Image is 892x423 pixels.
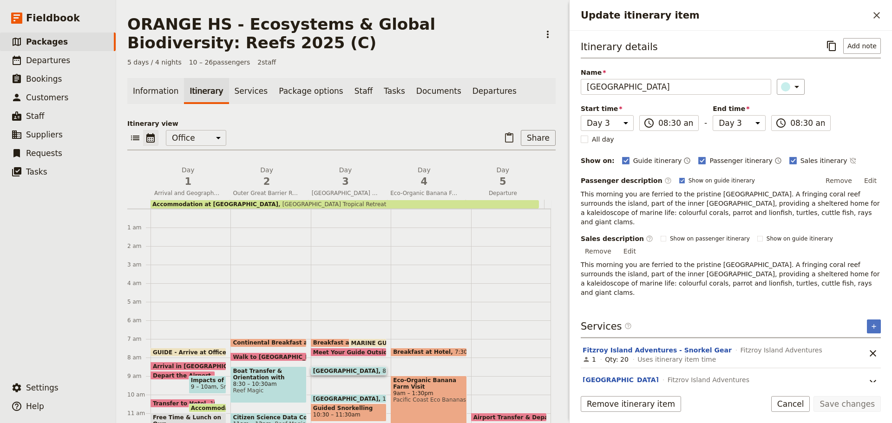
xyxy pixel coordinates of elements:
div: MARINE GUIDES - Arrive at Office [349,338,387,347]
button: ​ [777,79,805,95]
button: Day5Departure [466,165,544,200]
span: Show on passenger itinerary [670,235,750,242]
button: List view [127,130,143,146]
button: Edit this service option [583,375,659,384]
span: Breakfast at Hotel [393,349,455,355]
span: Continental Breakfast at Hotel [233,339,333,346]
span: ​ [624,322,632,333]
button: Day1Arrival and Geography & The Reef Presentation [151,165,229,200]
span: ​ [624,322,632,330]
div: 1 [583,355,596,364]
span: Settings [26,383,59,392]
span: [GEOGRAPHIC_DATA] Tropical Retreat [278,201,386,208]
span: Accommodation at [GEOGRAPHIC_DATA] [152,201,278,208]
span: Show on guide itinerary [767,235,833,242]
p: This morning you are ferried to the pristine [GEOGRAPHIC_DATA]. A fringing coral reef surrounds t... [581,189,881,227]
span: 10am [382,396,398,402]
span: Small World Journeys [216,384,279,390]
h2: Day [390,165,458,189]
div: Airport Transfer & Depart [471,413,547,422]
span: Citizen Science Data Collection & Species & Predator Identification [233,414,304,421]
a: Information [127,78,184,104]
div: Show on: [581,156,615,165]
div: Boat Transfer & Orientation with Marine Biologist8:30 – 10:30amReef Magic [230,366,306,403]
p: Itinerary view [127,119,556,128]
span: Fitzroy Island Adventures [740,345,822,355]
span: 5 [469,175,537,189]
span: Show on guide itinerary [689,177,755,184]
button: Day4Eco-Organic Banana Farm Visit, [GEOGRAPHIC_DATA] & Rainforest Waterfalls [387,165,465,200]
span: 8:30am [382,368,404,374]
div: 4 am [127,280,151,287]
div: 9 am [127,372,151,380]
h2: Day [469,165,537,189]
span: Suppliers [26,130,63,139]
span: Bookings [26,74,62,84]
div: Breakfast at Hotel7 – 7:30am [311,338,375,347]
span: Airport Transfer & Depart [473,414,558,420]
span: Staff [26,111,45,121]
a: Services [229,78,274,104]
div: Transfer to Hotel10:15am [151,399,215,408]
h3: Itinerary details [581,40,658,54]
span: Arrival in [GEOGRAPHIC_DATA] [153,363,253,369]
span: ​ [664,177,672,184]
h2: Day [312,165,379,189]
button: Add service inclusion [867,319,881,333]
span: Packages [26,37,68,46]
h2: Day [233,165,300,189]
span: Guide itinerary [633,156,682,165]
button: Remove service [865,375,881,391]
div: 1 am [127,224,151,231]
span: Requests [26,149,62,158]
div: Meet Your Guide Outside Reception & Depart [311,348,387,357]
span: Eco-Organic Banana Farm Visit, [GEOGRAPHIC_DATA] & Rainforest Waterfalls [387,189,461,197]
button: Add note [843,38,881,54]
span: Name [581,68,771,77]
button: Paste itinerary item [501,130,517,146]
div: 6 am [127,317,151,324]
h2: Update itinerary item [581,8,869,22]
span: Eco-Organic Banana Farm Visit [393,377,464,390]
span: 10:30 – 11:30am [313,411,361,418]
span: Fieldbook [26,11,80,25]
button: Copy itinerary item [824,38,840,54]
button: Cancel [771,396,810,412]
span: Passenger itinerary [709,156,772,165]
button: Time shown on passenger itinerary [774,155,782,166]
span: [GEOGRAPHIC_DATA] [313,368,382,374]
span: 1 [154,175,222,189]
span: ​ [646,235,653,242]
span: Start time [581,104,634,113]
div: 5 am [127,298,151,306]
span: Meet Your Guide Outside Reception & Depart [313,349,459,355]
span: Depart the Airport [153,372,215,378]
span: Transfer to Hotel [153,400,210,406]
span: Arrival and Geography & The Reef Presentation [151,189,225,197]
div: 11 am [127,410,151,417]
span: Help [26,402,44,411]
p: This morning you are ferried to the pristine [GEOGRAPHIC_DATA]. A fringing coral reef surrounds t... [581,260,881,297]
span: Sales itinerary [800,156,847,165]
h2: Day [154,165,222,189]
div: ​ [782,81,802,92]
button: Edit [619,244,640,258]
h1: ORANGE HS - Ecosystems & Global Biodiversity: Reefs 2025 (C) [127,15,534,52]
div: Continental Breakfast at Hotel [230,338,306,347]
h3: Services [581,319,632,333]
div: Arrival in [GEOGRAPHIC_DATA] [151,362,226,371]
span: 9am – 1:30pm [393,390,464,397]
span: End time [713,104,766,113]
a: Staff [349,78,379,104]
div: [GEOGRAPHIC_DATA]8:30am [311,366,387,375]
span: Reef Magic [233,387,304,394]
button: Edit [860,174,881,188]
div: 2 am [127,242,151,250]
div: GUIDE - Arrive at Office [151,348,226,357]
label: Passenger description [581,176,672,185]
span: MARINE GUIDES - Arrive at Office [351,340,459,346]
div: Impacts of Tourism Talk9 – 10amSmall World Journeys [189,376,227,394]
div: [GEOGRAPHIC_DATA]10am [311,394,387,403]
